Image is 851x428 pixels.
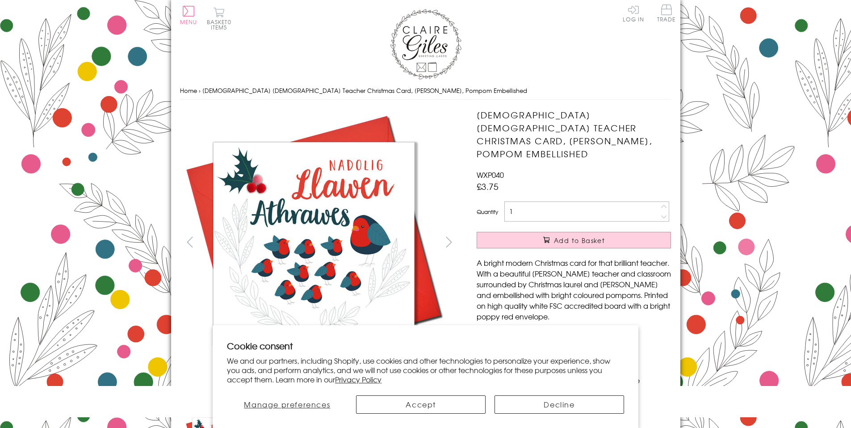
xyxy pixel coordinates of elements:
[459,109,727,377] img: Welsh Female Teacher Christmas Card, Nadolig Llawen Athrawes, Pompom Embellished
[495,395,624,414] button: Decline
[227,356,624,384] p: We and our partners, including Shopify, use cookies and other technologies to personalize your ex...
[180,109,448,377] img: Welsh Female Teacher Christmas Card, Nadolig Llawen Athrawes, Pompom Embellished
[657,4,676,22] span: Trade
[207,7,231,30] button: Basket0 items
[227,395,347,414] button: Manage preferences
[356,395,486,414] button: Accept
[180,86,197,95] a: Home
[623,4,644,22] a: Log In
[244,399,330,410] span: Manage preferences
[199,86,201,95] span: ›
[211,18,231,31] span: 0 items
[180,82,671,100] nav: breadcrumbs
[180,6,197,25] button: Menu
[439,232,459,252] button: next
[477,257,671,322] p: A bright modern Christmas card for that brilliant teacher. With a beautiful [PERSON_NAME] teacher...
[180,232,200,252] button: prev
[202,86,527,95] span: [DEMOGRAPHIC_DATA] [DEMOGRAPHIC_DATA] Teacher Christmas Card, [PERSON_NAME], Pompom Embellished
[477,180,499,193] span: £3.75
[657,4,676,24] a: Trade
[335,374,381,385] a: Privacy Policy
[390,9,461,80] img: Claire Giles Greetings Cards
[227,340,624,352] h2: Cookie consent
[477,109,671,160] h1: [DEMOGRAPHIC_DATA] [DEMOGRAPHIC_DATA] Teacher Christmas Card, [PERSON_NAME], Pompom Embellished
[477,208,498,216] label: Quantity
[180,18,197,26] span: Menu
[554,236,605,245] span: Add to Basket
[477,232,671,248] button: Add to Basket
[477,169,504,180] span: WXP040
